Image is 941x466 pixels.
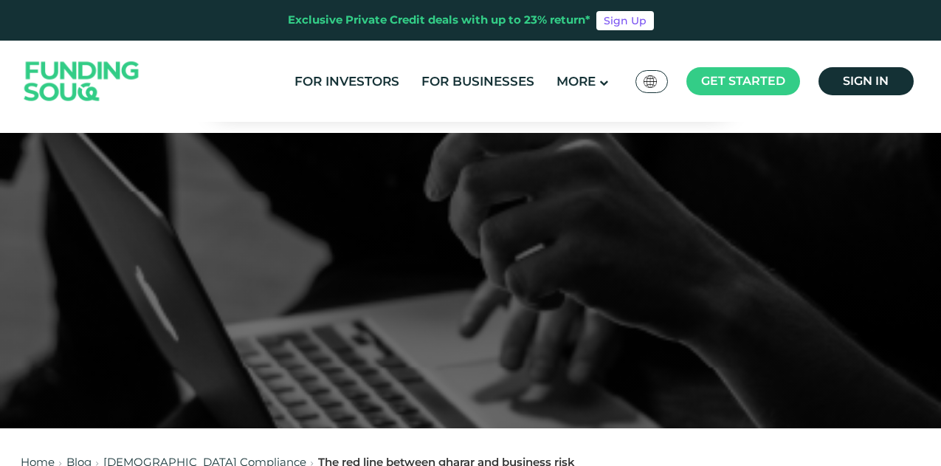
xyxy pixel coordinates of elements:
[701,74,785,88] span: Get started
[418,69,538,94] a: For Businesses
[818,67,914,95] a: Sign in
[10,44,154,119] img: Logo
[644,75,657,88] img: SA Flag
[288,12,590,29] div: Exclusive Private Credit deals with up to 23% return*
[596,11,654,30] a: Sign Up
[556,74,596,89] span: More
[843,74,889,88] span: Sign in
[291,69,403,94] a: For Investors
